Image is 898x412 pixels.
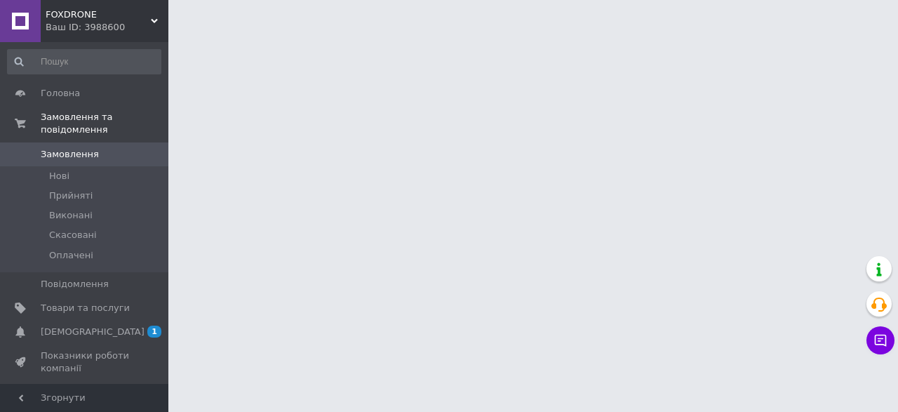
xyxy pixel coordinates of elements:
span: Товари та послуги [41,302,130,314]
span: 1 [147,326,161,338]
span: Показники роботи компанії [41,350,130,375]
span: Скасовані [49,229,97,241]
span: Замовлення [41,148,99,161]
span: Головна [41,87,80,100]
span: Нові [49,170,69,182]
button: Чат з покупцем [866,326,894,354]
span: FOXDRONE [46,8,151,21]
span: Повідомлення [41,278,109,291]
span: Оплачені [49,249,93,262]
input: Пошук [7,49,161,74]
span: Прийняті [49,190,93,202]
div: Ваш ID: 3988600 [46,21,168,34]
span: Замовлення та повідомлення [41,111,168,136]
span: [DEMOGRAPHIC_DATA] [41,326,145,338]
span: Виконані [49,209,93,222]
